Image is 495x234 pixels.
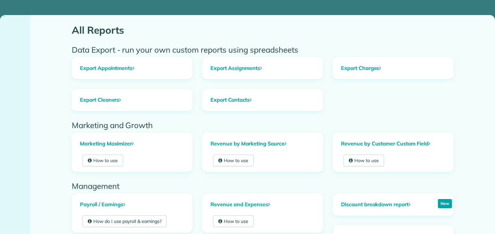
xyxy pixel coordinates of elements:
a: Export Contacts [203,89,323,111]
a: Revenue by Marketing Source [203,133,323,155]
a: Revenue and Expenses [203,194,323,215]
a: How to use [213,215,254,227]
p: New [438,199,452,208]
a: Discount breakdown report [333,194,418,215]
a: Revenue by Customer Custom Field [333,133,453,155]
a: How to use [213,155,254,166]
a: Export Appointments [72,58,192,79]
h2: Management [72,182,454,190]
a: Export Charges [333,58,453,79]
h1: All Reports [72,25,454,36]
a: Marketing Maximizer [72,133,192,155]
h2: Marketing and Growth [72,121,454,129]
a: Export Cleaners [72,89,192,111]
h2: Data Export - run your own custom reports using spreadsheets [72,45,454,54]
a: Payroll / Earnings [72,194,192,215]
a: How do I use payroll & earnings? [83,215,167,227]
a: How to use [344,155,384,166]
a: Export Assignments [203,58,323,79]
a: How to use [83,155,123,166]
